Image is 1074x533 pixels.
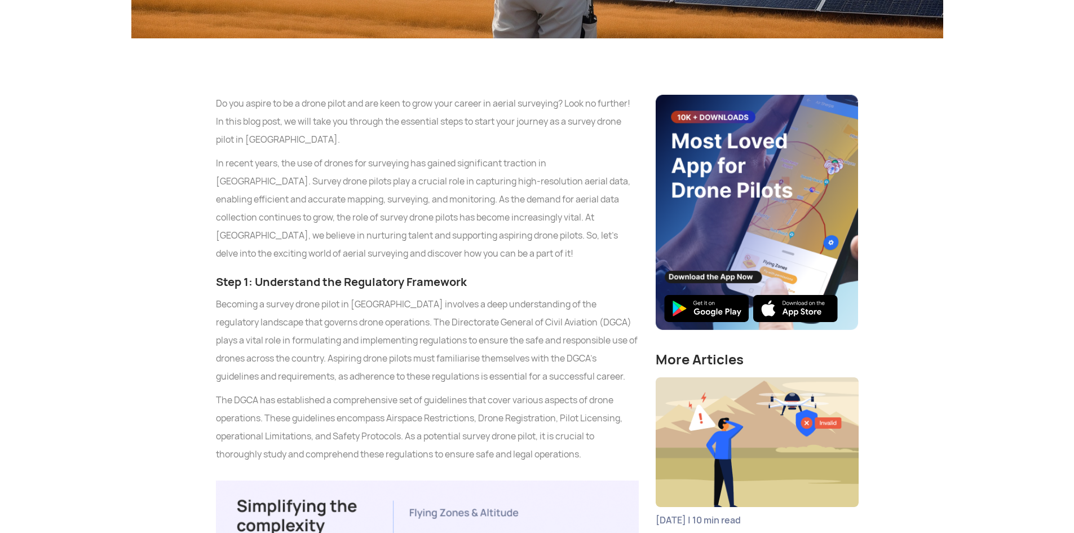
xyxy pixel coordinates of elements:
[656,516,859,525] span: [DATE] | 10 min read
[216,296,639,386] p: Becoming a survey drone pilot in [GEOGRAPHIC_DATA] involves a deep understanding of the regulator...
[216,274,639,290] h3: Step 1: Understand the Regulatory Framework
[216,391,639,464] p: The DGCA has established a comprehensive set of guidelines that cover various aspects of drone op...
[664,295,749,322] img: ic_logo_playstore_48px.svg
[216,95,639,149] p: Do you aspire to be a drone pilot and are keen to grow your career in aerial surveying? Look no f...
[753,295,838,322] img: ic_logo_Appstore_48px.svg
[656,351,859,369] h4: More Articles
[216,155,639,263] p: In recent years, the use of drones for surveying has gained significant traction in [GEOGRAPHIC_D...
[656,377,859,507] img: Basic Mistakes That May Invalidate Your Drone Insurance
